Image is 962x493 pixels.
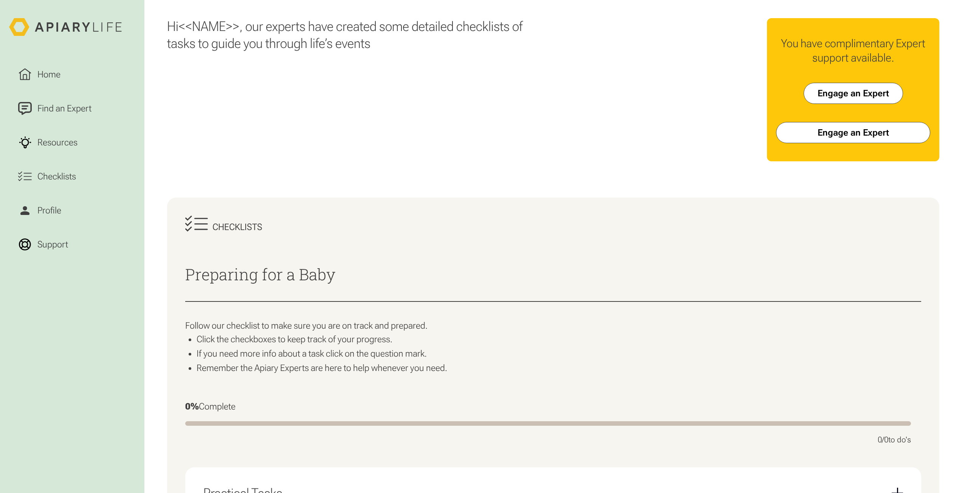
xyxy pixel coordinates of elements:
[776,122,930,143] button: Engage an Expert
[776,36,930,65] div: You have complimentary Expert support available.
[9,161,135,192] a: Checklists
[9,229,135,260] a: Support
[178,19,239,34] span: <<NAME>>
[9,127,135,158] a: Resources
[804,83,903,104] a: Engage an Expert
[878,435,911,445] div: / to do's
[818,127,889,138] div: Engage an Expert
[197,362,921,374] li: Remember the Apiary Experts are here to help whenever you need.
[884,435,888,444] span: 0
[35,102,94,115] div: Find an Expert
[35,136,80,149] div: Resources
[878,435,882,444] span: 0
[197,348,921,359] li: If you need more info about a task click on the question mark.
[35,204,64,217] div: Profile
[185,320,921,331] p: Follow our checklist to make sure you are on track and prepared.
[185,401,199,412] span: 0%
[35,68,63,81] div: Home
[9,59,135,90] a: Home
[185,266,921,283] h2: Preparing for a Baby
[167,18,551,52] div: Hi , our experts have created some detailed checklists of tasks to guide you through life’s events
[35,170,78,183] div: Checklists
[212,221,262,233] div: Checklists
[9,93,135,124] a: Find an Expert
[197,334,921,345] li: Click the checkboxes to keep track of your progress.
[35,238,70,251] div: Support
[185,401,911,412] div: Complete
[9,195,135,226] a: Profile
